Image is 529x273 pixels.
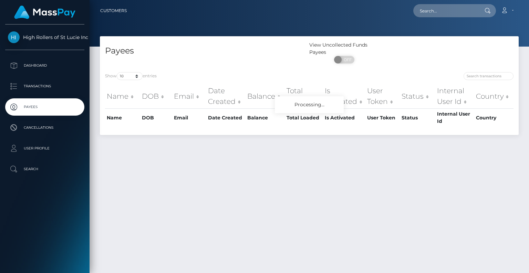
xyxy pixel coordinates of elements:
[100,3,127,18] a: Customers
[8,31,20,43] img: High Rollers of St Lucie Inc
[5,34,84,40] span: High Rollers of St Lucie Inc
[246,84,285,108] th: Balance
[309,41,379,56] div: View Uncollected Funds Payees
[8,60,82,71] p: Dashboard
[285,84,323,108] th: Total Loaded
[8,102,82,112] p: Payees
[8,81,82,91] p: Transactions
[172,108,206,127] th: Email
[275,96,344,113] div: Processing...
[400,108,435,127] th: Status
[413,4,478,17] input: Search...
[140,84,172,108] th: DOB
[8,143,82,154] p: User Profile
[8,164,82,174] p: Search
[5,119,84,136] a: Cancellations
[105,72,157,80] label: Show entries
[285,108,323,127] th: Total Loaded
[5,140,84,157] a: User Profile
[400,84,435,108] th: Status
[246,108,285,127] th: Balance
[365,108,400,127] th: User Token
[105,84,140,108] th: Name
[5,57,84,74] a: Dashboard
[338,56,355,64] span: OFF
[464,72,514,80] input: Search transactions
[172,84,206,108] th: Email
[14,6,75,19] img: MassPay Logo
[474,84,514,108] th: Country
[117,72,143,80] select: Showentries
[206,108,246,127] th: Date Created
[105,108,140,127] th: Name
[435,108,474,127] th: Internal User Id
[435,84,474,108] th: Internal User Id
[5,78,84,95] a: Transactions
[8,123,82,133] p: Cancellations
[105,45,304,57] h4: Payees
[474,108,514,127] th: Country
[5,160,84,178] a: Search
[140,108,172,127] th: DOB
[365,84,400,108] th: User Token
[5,98,84,116] a: Payees
[323,108,365,127] th: Is Activated
[323,84,365,108] th: Is Activated
[206,84,246,108] th: Date Created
